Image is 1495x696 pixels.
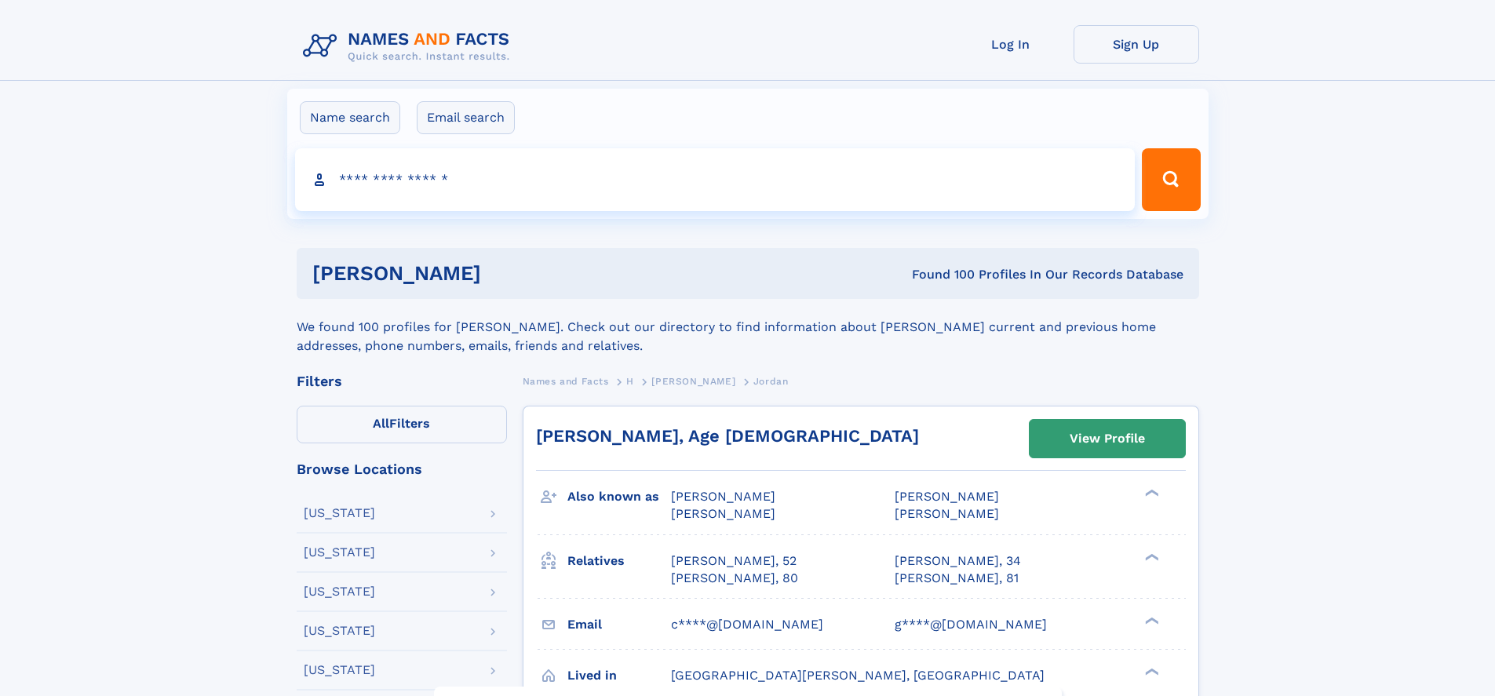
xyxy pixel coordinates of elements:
button: Search Button [1142,148,1200,211]
div: [US_STATE] [304,625,375,637]
a: [PERSON_NAME], 80 [671,570,798,587]
div: ❯ [1141,615,1160,625]
h3: Relatives [567,548,671,574]
input: search input [295,148,1136,211]
a: [PERSON_NAME] [651,371,735,391]
a: View Profile [1030,420,1185,457]
span: [PERSON_NAME] [651,376,735,387]
span: [PERSON_NAME] [895,489,999,504]
div: ❯ [1141,488,1160,498]
a: Log In [948,25,1074,64]
h3: Also known as [567,483,671,510]
label: Name search [300,101,400,134]
img: Logo Names and Facts [297,25,523,67]
span: [PERSON_NAME] [895,506,999,521]
h3: Email [567,611,671,638]
span: [PERSON_NAME] [671,489,775,504]
div: View Profile [1070,421,1145,457]
span: H [626,376,634,387]
div: Found 100 Profiles In Our Records Database [696,266,1183,283]
label: Filters [297,406,507,443]
div: [US_STATE] [304,664,375,676]
label: Email search [417,101,515,134]
a: H [626,371,634,391]
h1: [PERSON_NAME] [312,264,697,283]
a: [PERSON_NAME], 52 [671,552,797,570]
a: [PERSON_NAME], Age [DEMOGRAPHIC_DATA] [536,426,919,446]
div: ❯ [1141,552,1160,562]
div: Filters [297,374,507,388]
div: [US_STATE] [304,507,375,519]
span: All [373,416,389,431]
span: [PERSON_NAME] [671,506,775,521]
a: Sign Up [1074,25,1199,64]
a: Names and Facts [523,371,609,391]
span: Jordan [753,376,789,387]
div: We found 100 profiles for [PERSON_NAME]. Check out our directory to find information about [PERSO... [297,299,1199,355]
div: [US_STATE] [304,546,375,559]
span: [GEOGRAPHIC_DATA][PERSON_NAME], [GEOGRAPHIC_DATA] [671,668,1045,683]
div: ❯ [1141,666,1160,676]
div: [US_STATE] [304,585,375,598]
a: [PERSON_NAME], 34 [895,552,1021,570]
h3: Lived in [567,662,671,689]
div: Browse Locations [297,462,507,476]
a: [PERSON_NAME], 81 [895,570,1019,587]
